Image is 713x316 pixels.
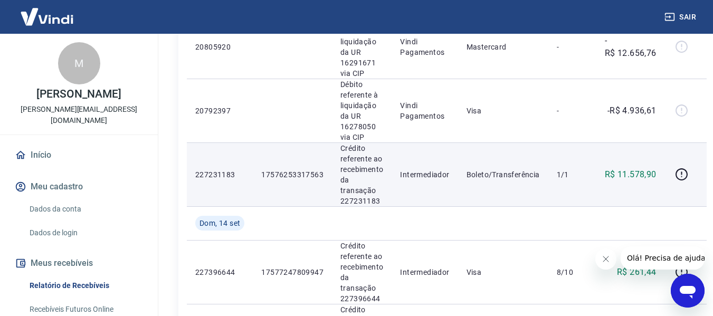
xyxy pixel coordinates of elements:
p: 227231183 [195,169,244,180]
p: 17577247809947 [261,267,324,277]
p: Vindi Pagamentos [400,36,449,58]
iframe: Mensagem da empresa [621,246,705,270]
p: Crédito referente ao recebimento da transação 227396644 [340,241,383,304]
button: Sair [662,7,700,27]
iframe: Botão para abrir a janela de mensagens [671,274,705,308]
a: Início [13,143,145,167]
a: Dados de login [25,222,145,244]
p: 8/10 [557,267,588,277]
p: 20792397 [195,106,244,116]
p: Visa [467,106,540,116]
p: Mastercard [467,42,540,52]
p: [PERSON_NAME] [36,89,121,100]
a: Dados da conta [25,198,145,220]
p: Crédito referente ao recebimento da transação 227231183 [340,143,383,206]
button: Meu cadastro [13,175,145,198]
p: 20805920 [195,42,244,52]
p: Boleto/Transferência [467,169,540,180]
div: M [58,42,100,84]
a: Relatório de Recebíveis [25,275,145,296]
p: 227396644 [195,267,244,277]
p: R$ 261,44 [617,266,657,279]
span: Dom, 14 set [199,218,240,228]
p: -R$ 12.656,76 [605,34,657,60]
p: - [557,42,588,52]
p: Intermediador [400,267,449,277]
iframe: Fechar mensagem [595,248,616,270]
p: 17576253317563 [261,169,324,180]
p: Intermediador [400,169,449,180]
p: Débito referente à liquidação da UR 16291671 via CIP [340,15,383,79]
p: Visa [467,267,540,277]
p: Débito referente à liquidação da UR 16278050 via CIP [340,79,383,142]
p: 1/1 [557,169,588,180]
img: Vindi [13,1,81,33]
p: Vindi Pagamentos [400,100,449,121]
p: [PERSON_NAME][EMAIL_ADDRESS][DOMAIN_NAME] [8,104,149,126]
p: R$ 11.578,90 [605,168,657,181]
button: Meus recebíveis [13,252,145,275]
p: - [557,106,588,116]
span: Olá! Precisa de ajuda? [6,7,89,16]
p: -R$ 4.936,61 [607,104,657,117]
